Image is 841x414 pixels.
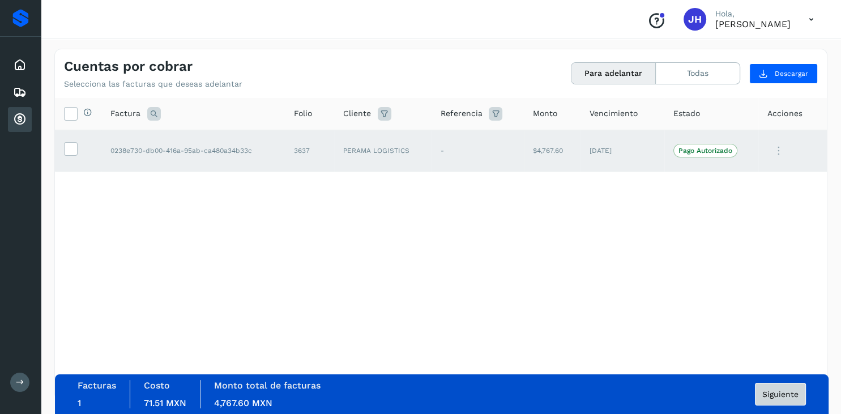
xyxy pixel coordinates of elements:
span: Siguiente [762,390,799,398]
td: - [431,130,523,172]
td: [DATE] [580,130,664,172]
td: $4,767.60 [524,130,580,172]
div: Cuentas por cobrar [8,107,32,132]
span: Acciones [767,108,802,119]
span: Cliente [343,108,371,119]
p: JoseJorge Huitzil Santiago [715,19,791,29]
td: PERAMA LOGISTICS [334,130,431,172]
p: Pago Autorizado [678,147,732,155]
span: 1 [78,398,81,408]
label: Facturas [78,380,116,391]
span: 71.51 MXN [144,398,186,408]
td: 0238e730-db00-416a-95ab-ca480a34b33c [101,130,285,172]
span: 4,767.60 MXN [214,398,272,408]
label: Monto total de facturas [214,380,321,391]
td: 3637 [285,130,334,172]
span: Vencimiento [590,108,638,119]
button: Siguiente [755,383,806,406]
span: Referencia [440,108,482,119]
p: Hola, [715,9,791,19]
button: Todas [656,63,740,84]
span: Monto [533,108,557,119]
span: Folio [294,108,312,119]
span: Factura [110,108,140,119]
p: Selecciona las facturas que deseas adelantar [64,79,242,89]
span: Estado [673,108,700,119]
button: Para adelantar [571,63,656,84]
div: Embarques [8,80,32,105]
label: Costo [144,380,170,391]
div: Inicio [8,53,32,78]
h4: Cuentas por cobrar [64,58,193,75]
span: Descargar [775,69,808,79]
button: Descargar [749,63,818,84]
